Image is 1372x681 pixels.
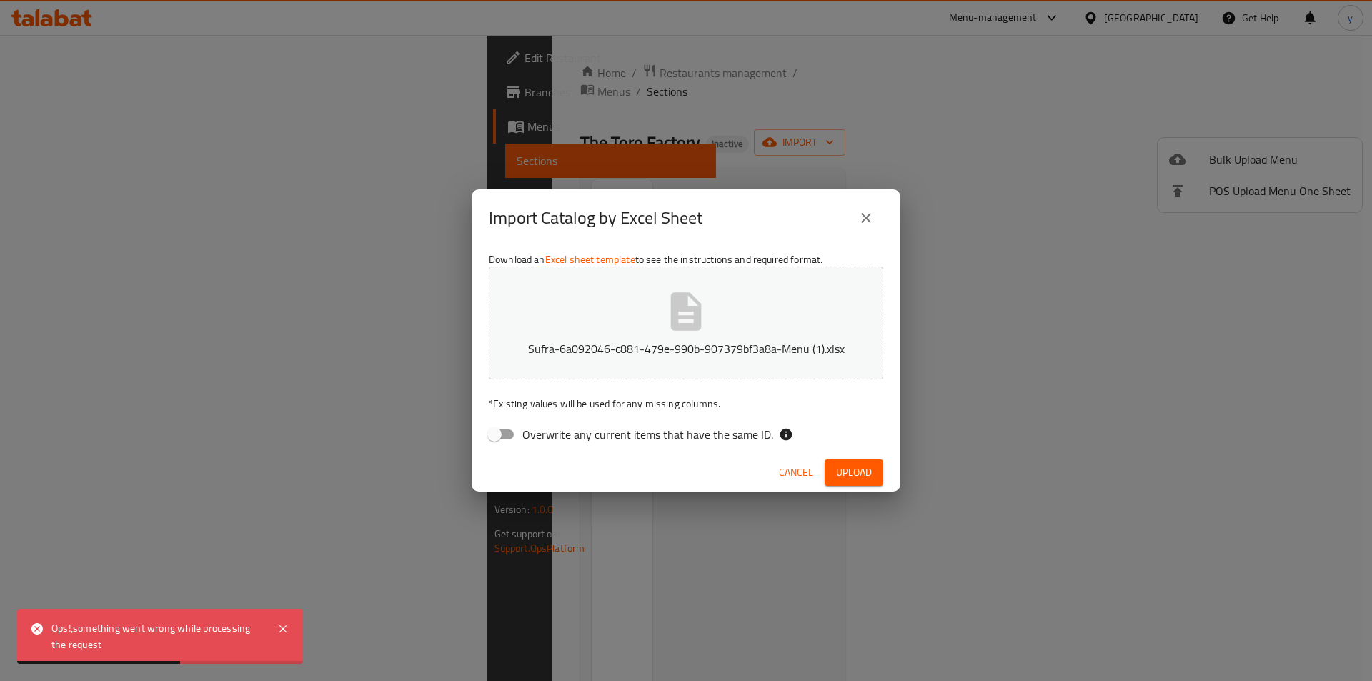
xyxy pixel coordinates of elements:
span: Cancel [779,464,813,482]
h2: Import Catalog by Excel Sheet [489,207,702,229]
a: Excel sheet template [545,250,635,269]
button: Upload [825,459,883,486]
button: Cancel [773,459,819,486]
p: Sufra-6a092046-c881-479e-990b-907379bf3a8a-Menu (1).xlsx [511,340,861,357]
button: close [849,201,883,235]
span: Upload [836,464,872,482]
div: Ops!,something went wrong while processing the request [51,620,263,652]
p: Existing values will be used for any missing columns. [489,397,883,411]
button: Sufra-6a092046-c881-479e-990b-907379bf3a8a-Menu (1).xlsx [489,267,883,379]
div: Download an to see the instructions and required format. [472,247,900,454]
svg: If the overwrite option isn't selected, then the items that match an existing ID will be ignored ... [779,427,793,442]
span: Overwrite any current items that have the same ID. [522,426,773,443]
